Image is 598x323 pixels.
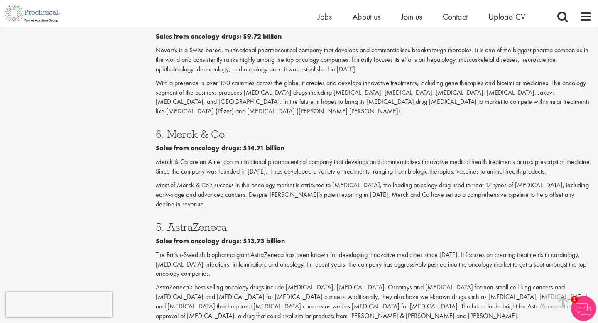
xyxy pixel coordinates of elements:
p: The British-Swedish biopharma giant AstraZeneca has been known for developing innovative medicine... [156,250,592,279]
p: Most of Merck & Co’s success in the oncology market is attributed to [MEDICAL_DATA], the leading ... [156,181,592,209]
b: Sales from oncology drugs: $9.72 billion [156,32,282,41]
p: AstraZeneca’s best-selling oncology drugs include [MEDICAL_DATA], [MEDICAL_DATA], Orpathys and [M... [156,283,592,321]
p: Novartis is a Swiss-based, multinational pharmaceutical company that develops and commercialises ... [156,46,592,74]
span: 1 [571,296,578,303]
b: Sales from oncology drugs: $14.71 billion [156,144,284,152]
h3: 7. Novartis [156,17,592,28]
iframe: reCAPTCHA [6,292,112,317]
b: Sales from oncology drugs: $13.73 billion [156,237,285,245]
a: Join us [401,11,422,22]
h3: 5. AstraZeneca [156,222,592,232]
a: Jobs [318,11,332,22]
a: About us [353,11,380,22]
p: Merck & Co are an American multinational pharmaceutical company that develops and commercialises ... [156,157,592,176]
img: Chatbot [571,296,596,321]
a: Contact [443,11,468,22]
a: Upload CV [488,11,525,22]
p: With a presence in over 150 countries across the globe, it creates and develops innovative treatm... [156,78,592,116]
h3: 6. Merck & Co [156,129,592,139]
